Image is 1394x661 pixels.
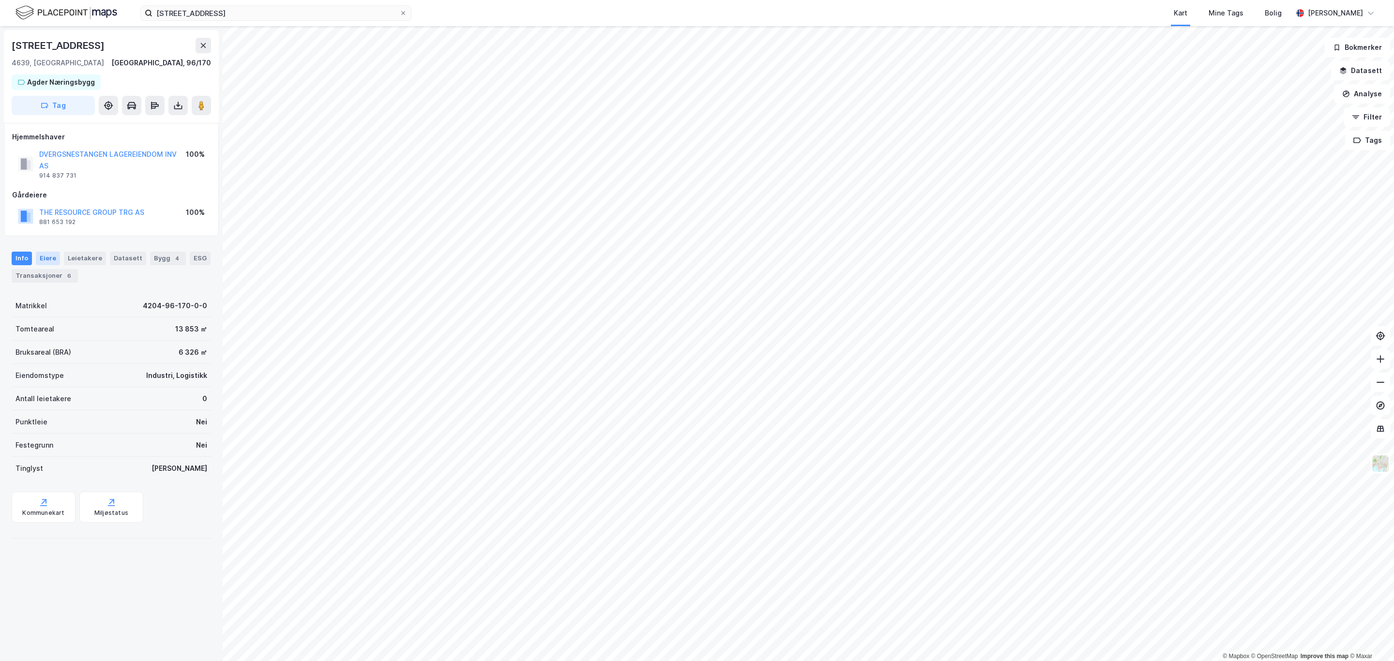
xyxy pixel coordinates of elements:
button: Analyse [1334,84,1390,104]
div: [GEOGRAPHIC_DATA], 96/170 [111,57,211,69]
div: 914 837 731 [39,172,76,180]
button: Datasett [1331,61,1390,80]
div: Eiere [36,252,60,265]
div: 881 653 192 [39,218,76,226]
img: Z [1371,454,1390,473]
div: Nei [196,416,207,428]
div: Hjemmelshaver [12,131,211,143]
div: 13 853 ㎡ [175,323,207,335]
div: [PERSON_NAME] [152,463,207,474]
div: Festegrunn [15,439,53,451]
div: [STREET_ADDRESS] [12,38,106,53]
div: 100% [186,149,205,160]
div: Mine Tags [1209,7,1243,19]
div: 4639, [GEOGRAPHIC_DATA] [12,57,104,69]
button: Tags [1345,131,1390,150]
div: Datasett [110,252,146,265]
button: Filter [1344,107,1390,127]
a: OpenStreetMap [1251,653,1298,660]
div: Bygg [150,252,186,265]
input: Søk på adresse, matrikkel, gårdeiere, leietakere eller personer [152,6,399,20]
div: Antall leietakere [15,393,71,405]
div: [PERSON_NAME] [1308,7,1363,19]
button: Tag [12,96,95,115]
img: logo.f888ab2527a4732fd821a326f86c7f29.svg [15,4,117,21]
div: Tinglyst [15,463,43,474]
div: 6 [64,271,74,281]
div: Nei [196,439,207,451]
div: Gårdeiere [12,189,211,201]
div: 0 [202,393,207,405]
div: ESG [190,252,211,265]
div: Leietakere [64,252,106,265]
div: Info [12,252,32,265]
div: Bolig [1265,7,1282,19]
div: Tomteareal [15,323,54,335]
iframe: Chat Widget [1346,615,1394,661]
div: Transaksjoner [12,269,78,283]
div: Bruksareal (BRA) [15,346,71,358]
div: 4204-96-170-0-0 [143,300,207,312]
a: Improve this map [1301,653,1349,660]
div: Kart [1174,7,1187,19]
div: Punktleie [15,416,47,428]
div: 4 [172,254,182,263]
div: 6 326 ㎡ [179,346,207,358]
div: Agder Næringsbygg [27,76,95,88]
button: Bokmerker [1325,38,1390,57]
a: Mapbox [1223,653,1249,660]
div: Matrikkel [15,300,47,312]
div: Industri, Logistikk [146,370,207,381]
div: Miljøstatus [94,509,128,517]
div: Eiendomstype [15,370,64,381]
div: 100% [186,207,205,218]
div: Kommunekart [22,509,64,517]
